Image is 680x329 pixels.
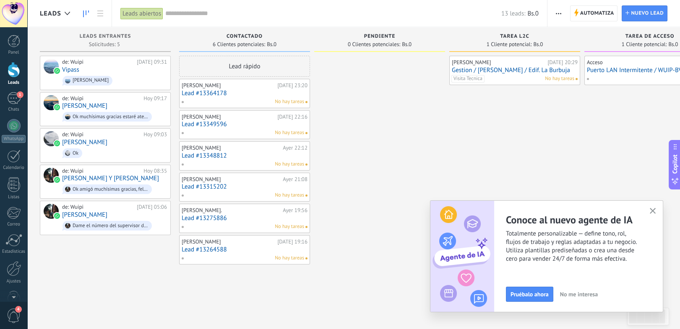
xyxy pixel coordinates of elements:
div: Napoleon Elias Bellaville Jaramillo [44,95,59,110]
div: [PERSON_NAME]. [182,207,281,214]
span: No hay tareas [545,75,574,83]
div: Leads Entrantes [44,34,167,41]
img: waba.svg [54,68,60,74]
span: No hay nada asignado [305,132,307,134]
img: waba.svg [54,104,60,110]
span: Nuevo lead [631,6,664,21]
div: de: Wuipi [62,168,141,174]
div: Hoy 09:17 [143,95,167,102]
a: [PERSON_NAME] [62,102,107,109]
span: No me interesa [560,291,598,297]
div: lucía Y Zambrano B [44,168,59,183]
span: Bs.0 [668,42,678,47]
button: Más [552,5,565,21]
div: Jorge Zan Brbhan [44,131,59,146]
span: 1 Cliente potencial: [622,42,667,47]
div: [DATE] 19:16 [277,238,307,245]
a: Gestion / [PERSON_NAME] / Edif. La Burbuja [452,67,578,74]
div: Ayer 21:08 [283,176,307,183]
div: Contactado [183,34,306,41]
div: [PERSON_NAME] [182,238,275,245]
a: Lead #13349596 [182,121,307,128]
span: No hay tareas [275,223,304,231]
span: No hay nada asignado [305,257,307,259]
div: [PERSON_NAME] [73,78,109,83]
div: Pendiente [318,34,441,41]
span: Solicitudes: 5 [89,42,120,47]
a: Lead #13364178 [182,90,307,97]
a: Leads [79,5,93,22]
span: No hay nada asignado [305,194,307,197]
div: [PERSON_NAME] [182,145,281,151]
span: 13 leads: [501,10,525,18]
div: Tarea L2C [453,34,576,41]
button: Pruébalo ahora [506,287,553,302]
span: Bs.0 [533,42,543,47]
div: de: Wuipi [62,204,134,210]
span: Leads Entrantes [80,34,131,39]
span: 1 Cliente potencial: [487,42,532,47]
span: Copilot [671,154,679,174]
div: Vipass [44,59,59,74]
span: Bs.0 [527,10,538,18]
span: No hay tareas [275,129,304,137]
div: [DATE] 20:29 [547,59,578,66]
span: No hay tareas [275,161,304,168]
div: Hoy 09:03 [143,131,167,138]
div: Dame el número del supervisor de ustedes [73,223,148,229]
span: Contactado [227,34,263,39]
span: Pendiente [364,34,395,39]
div: [PERSON_NAME] [182,176,281,183]
span: Visita Tecnica [451,75,485,83]
span: Tarea L2C [500,34,529,39]
span: No hay tareas [275,192,304,199]
div: WhatsApp [2,135,26,143]
div: Hoy 08:35 [143,168,167,174]
span: Totalmente personalizable — define tono, rol, flujos de trabajo y reglas adaptadas a tu negocio. ... [506,230,663,263]
div: Calendario [2,165,26,171]
div: Lead rápido [179,56,310,77]
div: Leads abiertos [120,8,163,20]
div: de: Wuipi [62,131,141,138]
span: Bs.0 [267,42,276,47]
span: 1 [17,91,23,98]
span: Automatiza [580,6,614,21]
div: [PERSON_NAME] [182,82,275,89]
div: de: Wuipi [62,95,141,102]
div: Ok amigó muchísimas gracias, feliz fin de semana.🪷 [73,187,148,192]
a: Lead #13348812 [182,152,307,159]
div: Estadísticas [2,249,26,254]
div: Ok muchísimas gracias estaré atenta [73,114,148,120]
button: No me interesa [556,288,602,301]
div: Ayer 19:56 [283,207,307,214]
div: Listas [2,194,26,200]
span: Tarea de acceso [625,34,675,39]
a: Lead #13315202 [182,183,307,190]
span: No hay nada asignado [576,78,578,80]
div: de: Wuipi [62,59,134,65]
div: [DATE] 09:31 [137,59,167,65]
h2: Conoce al nuevo agente de IA [506,213,663,226]
div: Correo [2,222,26,227]
div: Ok [73,150,78,156]
span: 6 Clientes potenciales: [213,42,265,47]
img: waba.svg [54,213,60,219]
img: ai_agent_activation_popup_ES.png [430,201,494,312]
div: Ajustes [2,279,26,284]
div: Iselyan Rodríguez [44,204,59,219]
a: Nuevo lead [622,5,667,21]
a: Automatiza [570,5,618,21]
a: Lead #13275886 [182,215,307,222]
div: Chats [2,107,26,112]
span: Leads [40,10,61,18]
a: [PERSON_NAME] [62,139,107,146]
span: No hay nada asignado [305,101,307,103]
span: Bs.0 [402,42,412,47]
span: No hay nada asignado [305,226,307,228]
div: [PERSON_NAME] [182,114,275,120]
div: [DATE] 22:16 [277,114,307,120]
div: Leads [2,80,26,85]
a: Lista [93,5,107,22]
span: No hay tareas [275,254,304,262]
div: [DATE] 23:20 [277,82,307,89]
